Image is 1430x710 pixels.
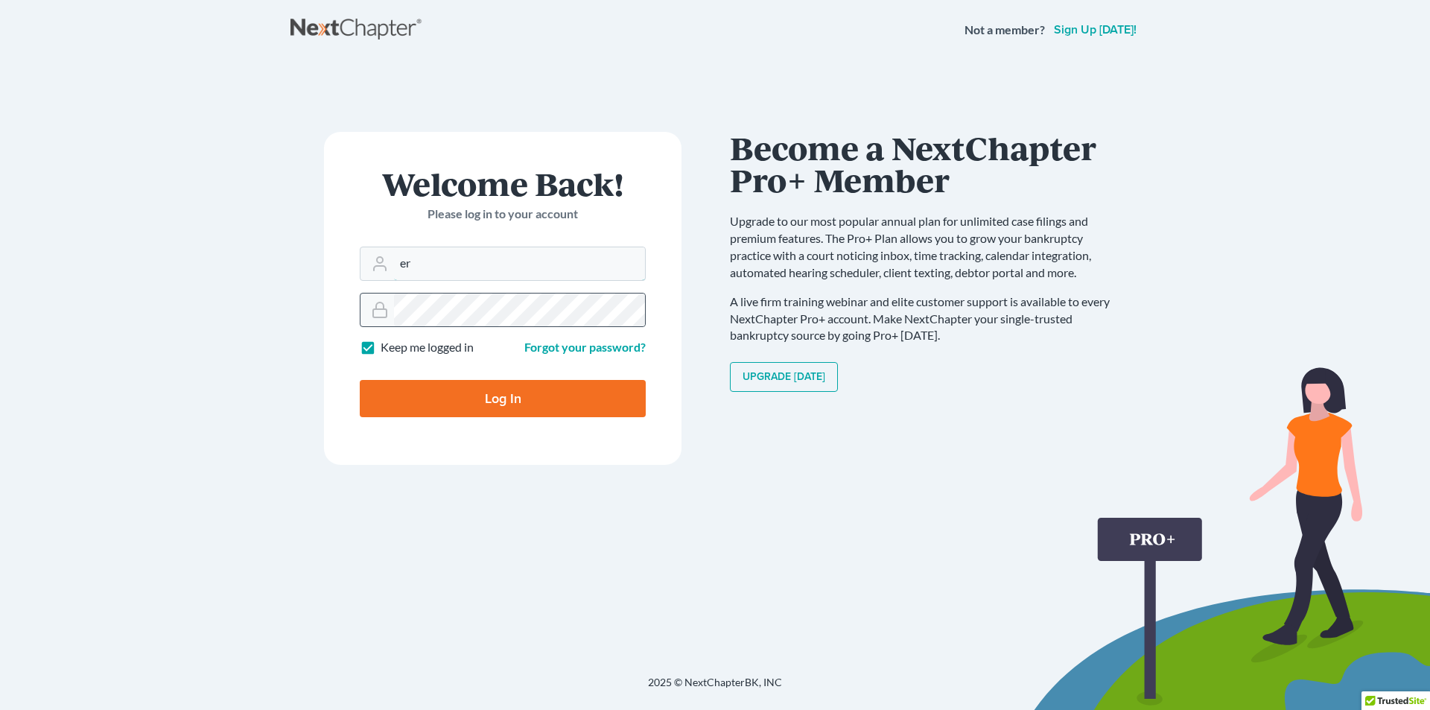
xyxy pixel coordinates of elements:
[394,247,645,280] input: Email Address
[360,168,646,200] h1: Welcome Back!
[360,380,646,417] input: Log In
[1051,24,1140,36] a: Sign up [DATE]!
[965,22,1045,39] strong: Not a member?
[730,213,1125,281] p: Upgrade to our most popular annual plan for unlimited case filings and premium features. The Pro+...
[730,294,1125,345] p: A live firm training webinar and elite customer support is available to every NextChapter Pro+ ac...
[524,340,646,354] a: Forgot your password?
[730,132,1125,195] h1: Become a NextChapter Pro+ Member
[290,675,1140,702] div: 2025 © NextChapterBK, INC
[381,339,474,356] label: Keep me logged in
[360,206,646,223] p: Please log in to your account
[730,362,838,392] a: Upgrade [DATE]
